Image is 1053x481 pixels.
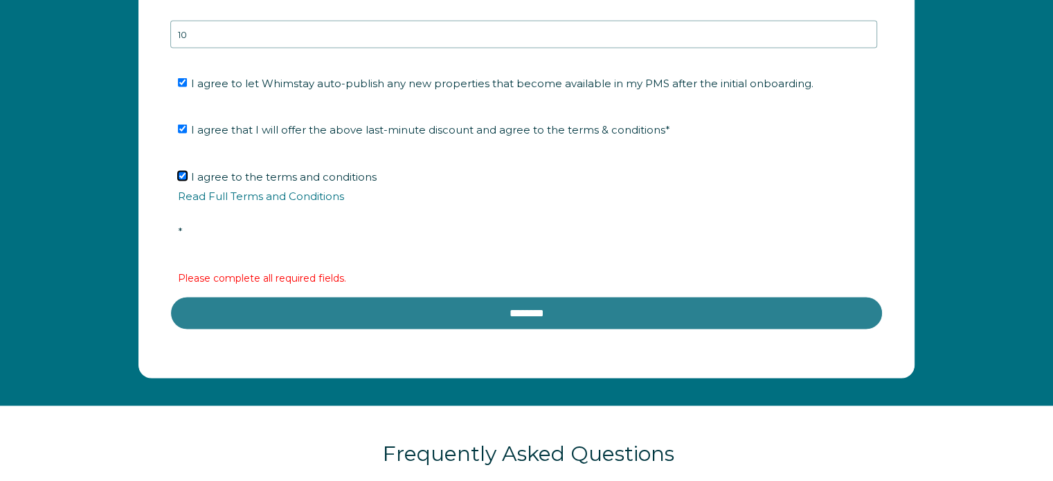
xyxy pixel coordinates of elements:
span: Frequently Asked Questions [383,440,674,466]
input: I agree to the terms and conditionsRead Full Terms and Conditions* [178,171,187,180]
span: I agree that I will offer the above last-minute discount and agree to the terms & conditions [191,122,670,136]
input: I agree that I will offer the above last-minute discount and agree to the terms & conditions* [178,124,187,133]
input: I agree to let Whimstay auto-publish any new properties that become available in my PMS after the... [178,78,187,87]
label: Please complete all required fields. [178,271,346,284]
span: I agree to let Whimstay auto-publish any new properties that become available in my PMS after the... [191,76,813,89]
span: I agree to the terms and conditions [178,170,885,237]
a: Read Full Terms and Conditions [178,189,344,202]
strong: 20% is recommended, minimum of 10% [170,6,387,19]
